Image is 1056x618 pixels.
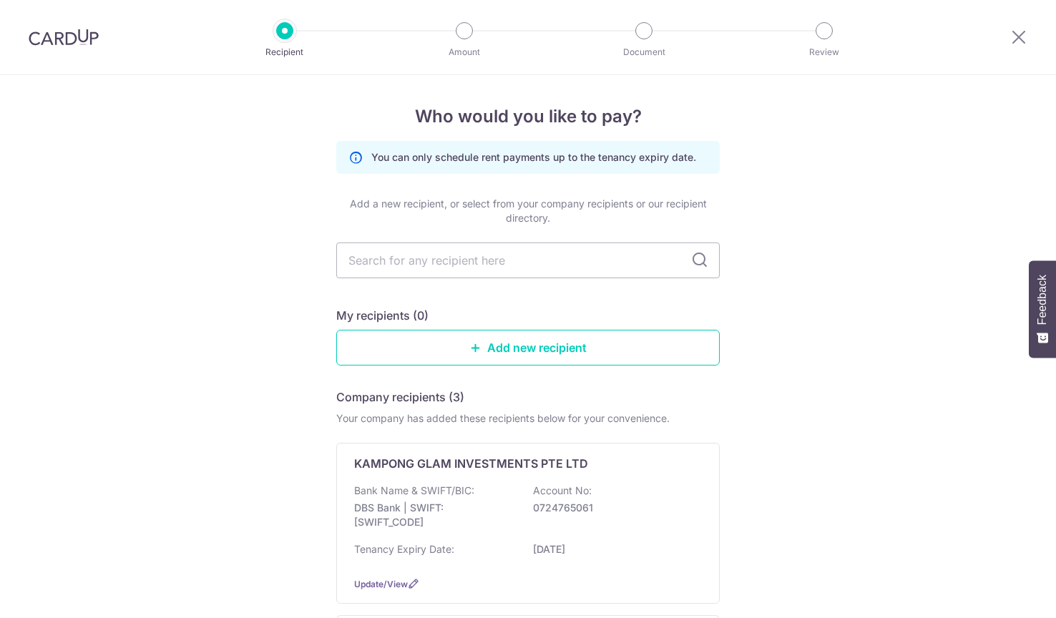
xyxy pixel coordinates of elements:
[964,575,1042,611] iframe: Opens a widget where you can find more information
[354,579,408,589] a: Update/View
[29,29,99,46] img: CardUp
[336,411,720,426] div: Your company has added these recipients below for your convenience.
[336,330,720,366] a: Add new recipient
[336,307,429,324] h5: My recipients (0)
[1029,260,1056,358] button: Feedback - Show survey
[354,455,588,472] p: KAMPONG GLAM INVESTMENTS PTE LTD
[336,388,464,406] h5: Company recipients (3)
[354,542,454,556] p: Tenancy Expiry Date:
[533,501,693,515] p: 0724765061
[533,542,693,556] p: [DATE]
[336,104,720,129] h4: Who would you like to pay?
[336,197,720,225] div: Add a new recipient, or select from your company recipients or our recipient directory.
[336,242,720,278] input: Search for any recipient here
[771,45,877,59] p: Review
[533,484,592,498] p: Account No:
[591,45,697,59] p: Document
[411,45,517,59] p: Amount
[354,501,514,529] p: DBS Bank | SWIFT: [SWIFT_CODE]
[371,150,696,165] p: You can only schedule rent payments up to the tenancy expiry date.
[354,484,474,498] p: Bank Name & SWIFT/BIC:
[232,45,338,59] p: Recipient
[1036,275,1049,325] span: Feedback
